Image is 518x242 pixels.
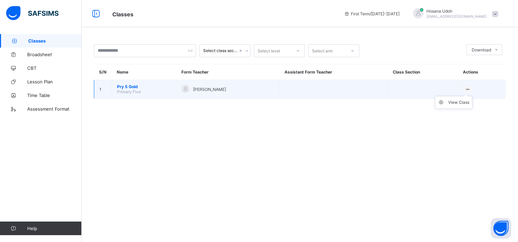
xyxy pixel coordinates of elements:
[312,44,333,57] div: Select arm
[94,64,112,80] th: S/N
[427,14,487,18] span: [EMAIL_ADDRESS][DOMAIN_NAME]
[27,106,82,112] span: Assessment Format
[117,89,141,94] span: Primary Five
[27,226,81,231] span: Help
[6,6,59,20] img: safsims
[458,64,506,80] th: Actions
[279,64,388,80] th: Assistant Form Teacher
[27,65,82,71] span: CBT
[406,8,502,19] div: HosanaUdoh
[388,64,458,80] th: Class Section
[203,48,238,53] div: Select class section
[27,52,82,57] span: Broadsheet
[176,64,279,80] th: Form Teacher
[117,84,171,89] span: Pry 5 Gold
[94,80,112,99] td: 1
[28,38,82,44] span: Classes
[344,11,400,16] span: session/term information
[258,44,280,57] div: Select level
[448,99,469,106] div: View Class
[427,9,487,14] span: Hosana Udoh
[472,47,491,52] span: Download
[112,11,133,18] span: Classes
[193,87,226,92] span: [PERSON_NAME]
[491,218,511,239] button: Open asap
[112,64,176,80] th: Name
[27,93,82,98] span: Time Table
[27,79,82,84] span: Lesson Plan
